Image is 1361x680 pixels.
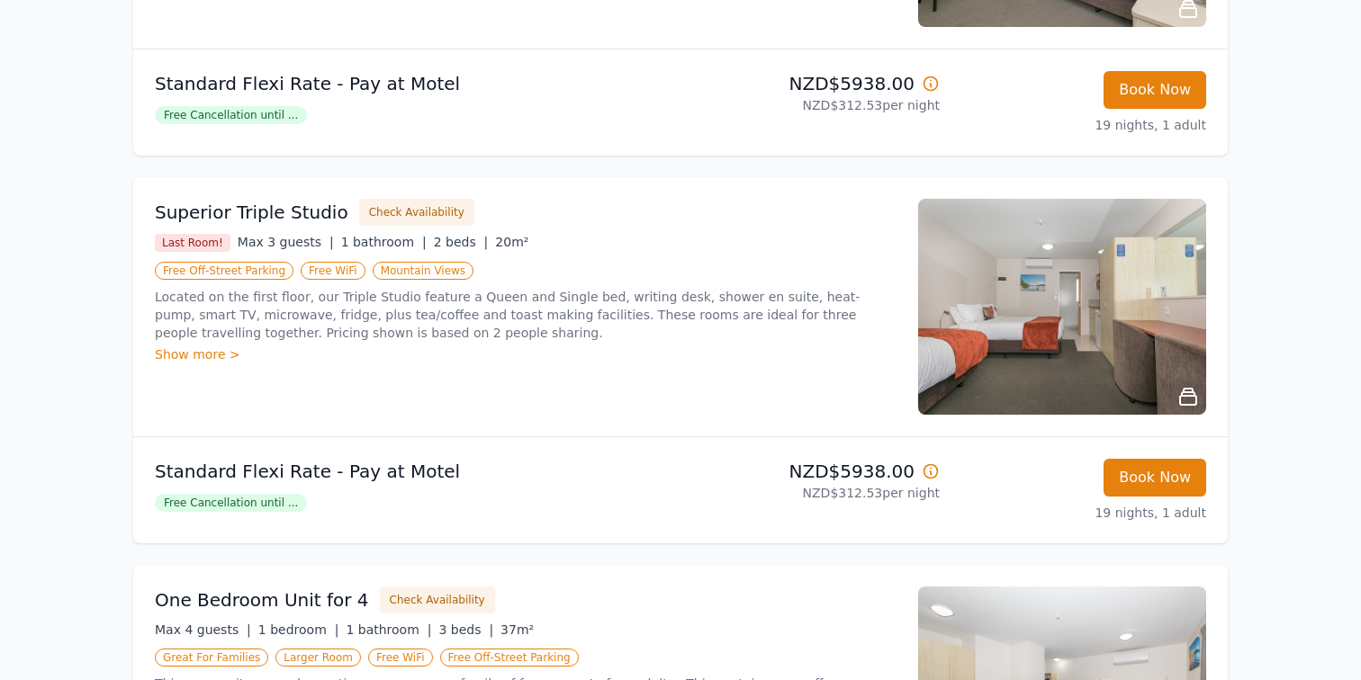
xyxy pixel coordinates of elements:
[238,235,334,249] span: Max 3 guests |
[155,234,230,252] span: Last Room!
[688,71,940,96] p: NZD$5938.00
[434,235,489,249] span: 2 beds |
[341,235,427,249] span: 1 bathroom |
[155,587,369,613] h3: One Bedroom Unit for 4
[954,116,1206,134] p: 19 nights, 1 adult
[954,504,1206,522] p: 19 nights, 1 adult
[688,484,940,502] p: NZD$312.53 per night
[258,622,339,637] span: 1 bedroom |
[688,96,940,114] p: NZD$312.53 per night
[495,235,528,249] span: 20m²
[368,649,433,667] span: Free WiFi
[438,622,493,637] span: 3 beds |
[688,459,940,484] p: NZD$5938.00
[301,262,365,280] span: Free WiFi
[155,494,307,512] span: Free Cancellation until ...
[155,262,293,280] span: Free Off-Street Parking
[275,649,361,667] span: Larger Room
[346,622,431,637] span: 1 bathroom |
[500,622,534,637] span: 37m²
[380,586,495,613] button: Check Availability
[1104,459,1206,497] button: Book Now
[155,345,897,363] div: Show more >
[155,106,307,124] span: Free Cancellation until ...
[359,199,474,226] button: Check Availability
[1104,71,1206,109] button: Book Now
[440,649,579,667] span: Free Off-Street Parking
[155,288,897,342] p: Located on the first floor, our Triple Studio feature a Queen and Single bed, writing desk, showe...
[155,459,673,484] p: Standard Flexi Rate - Pay at Motel
[155,200,348,225] h3: Superior Triple Studio
[155,622,251,637] span: Max 4 guests |
[155,71,673,96] p: Standard Flexi Rate - Pay at Motel
[373,262,473,280] span: Mountain Views
[155,649,268,667] span: Great For Families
